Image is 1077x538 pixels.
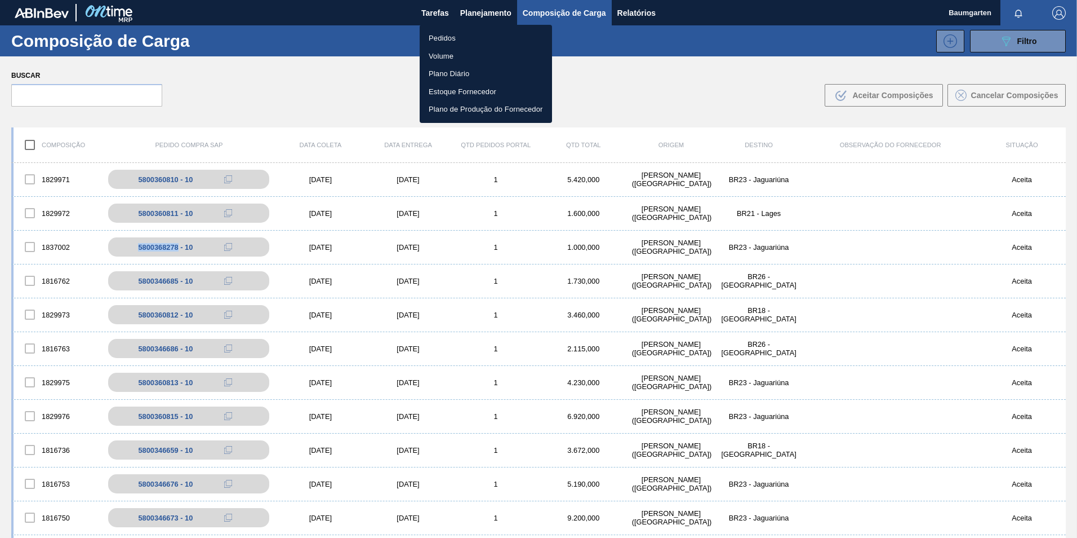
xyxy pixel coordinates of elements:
a: Estoque Fornecedor [420,83,552,101]
a: Plano de Produção do Fornecedor [420,100,552,118]
a: Pedidos [420,29,552,47]
a: Plano Diário [420,65,552,83]
a: Volume [420,47,552,65]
